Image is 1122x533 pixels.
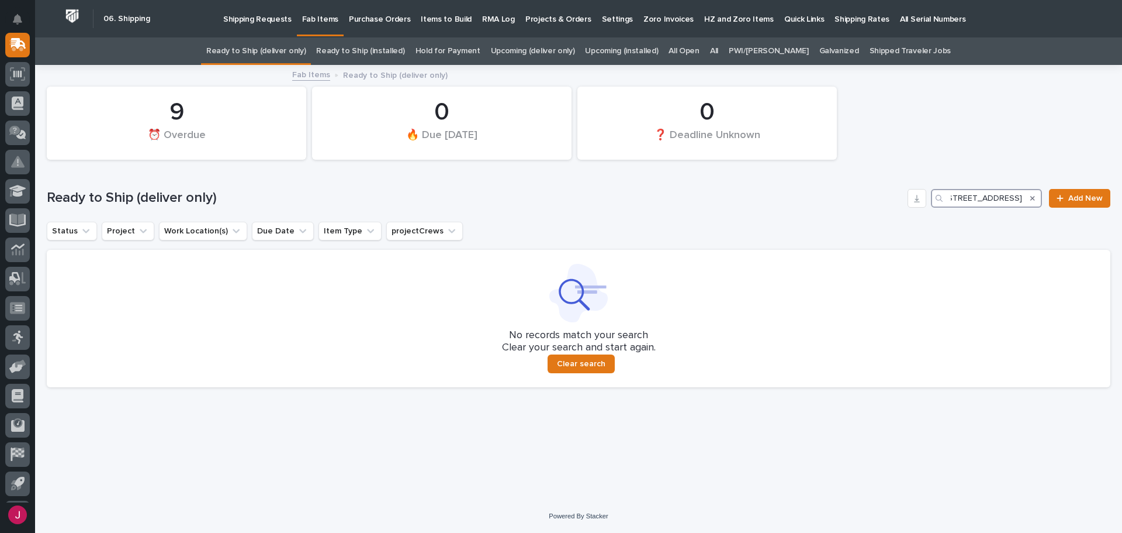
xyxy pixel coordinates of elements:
p: Clear your search and start again. [502,342,656,355]
a: All Open [669,37,699,65]
a: Powered By Stacker [549,513,608,520]
input: Search [931,189,1042,208]
a: Hold for Payment [415,37,480,65]
div: 🔥 Due [DATE] [332,128,552,153]
a: Galvanized [819,37,859,65]
a: Fab Items [292,67,330,81]
h2: 06. Shipping [103,14,150,24]
a: PWI/[PERSON_NAME] [729,37,809,65]
div: Notifications [15,14,30,33]
button: Notifications [5,7,30,32]
h1: Ready to Ship (deliver only) [47,190,903,207]
button: Status [47,222,97,240]
button: Item Type [318,222,382,240]
div: ⏰ Overdue [67,128,286,153]
span: Add New [1068,194,1103,202]
a: Ready to Ship (installed) [316,37,404,65]
a: Ready to Ship (deliver only) [206,37,306,65]
button: projectCrews [386,222,463,240]
a: Upcoming (deliver only) [491,37,575,65]
button: Due Date [252,222,314,240]
span: Clear search [557,359,605,369]
div: 0 [332,98,552,127]
button: Clear search [548,355,615,373]
div: ❓ Deadline Unknown [597,128,817,153]
img: Workspace Logo [61,5,83,27]
p: No records match your search [61,329,1096,342]
a: All [710,37,718,65]
a: Upcoming (installed) [585,37,658,65]
button: Project [102,222,154,240]
a: Add New [1049,189,1110,208]
button: users-avatar [5,503,30,527]
a: Shipped Traveler Jobs [870,37,951,65]
div: 0 [597,98,817,127]
p: Ready to Ship (deliver only) [343,68,448,81]
button: Work Location(s) [159,222,247,240]
div: 9 [67,98,286,127]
